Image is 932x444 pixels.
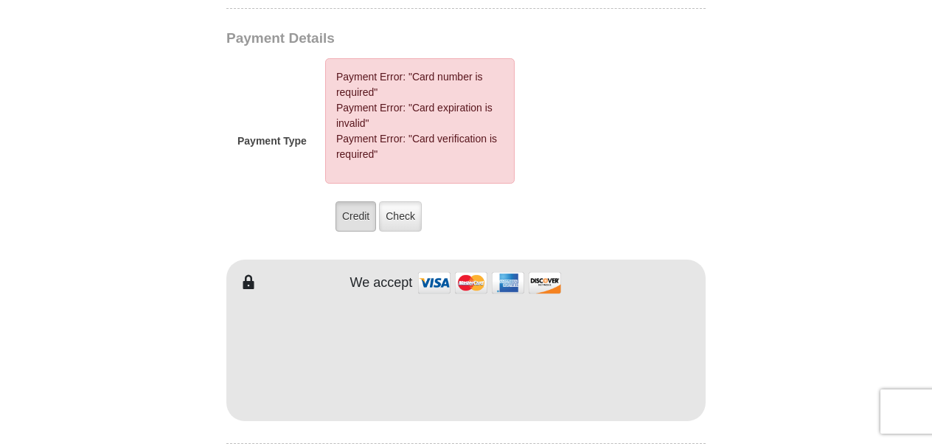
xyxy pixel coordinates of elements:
li: Payment Error: "Card verification is required" [336,131,504,162]
h3: Payment Details [226,30,602,47]
li: Payment Error: "Card expiration is invalid" [336,100,504,131]
li: Payment Error: "Card number is required" [336,69,504,100]
label: Check [379,201,422,232]
h4: We accept [350,275,413,291]
img: credit cards accepted [416,267,563,299]
label: Credit [335,201,376,232]
h5: Payment Type [237,135,307,155]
